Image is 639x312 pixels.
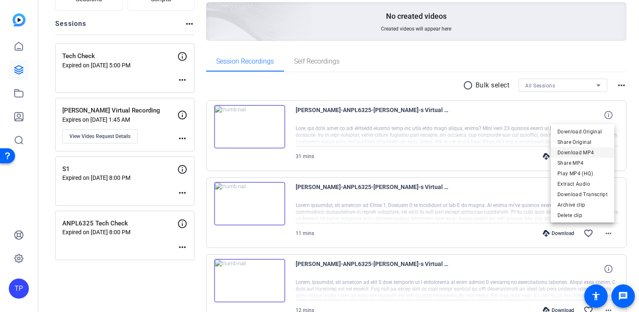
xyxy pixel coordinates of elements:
[557,189,608,199] span: Download Transcript
[557,169,608,179] span: Play MP4 (HQ)
[557,148,608,158] span: Download MP4
[557,200,608,210] span: Archive clip
[557,137,608,147] span: Share Original
[557,158,608,168] span: Share MP4
[557,210,608,220] span: Delete clip
[557,127,608,137] span: Download Original
[557,179,608,189] span: Extract Audio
